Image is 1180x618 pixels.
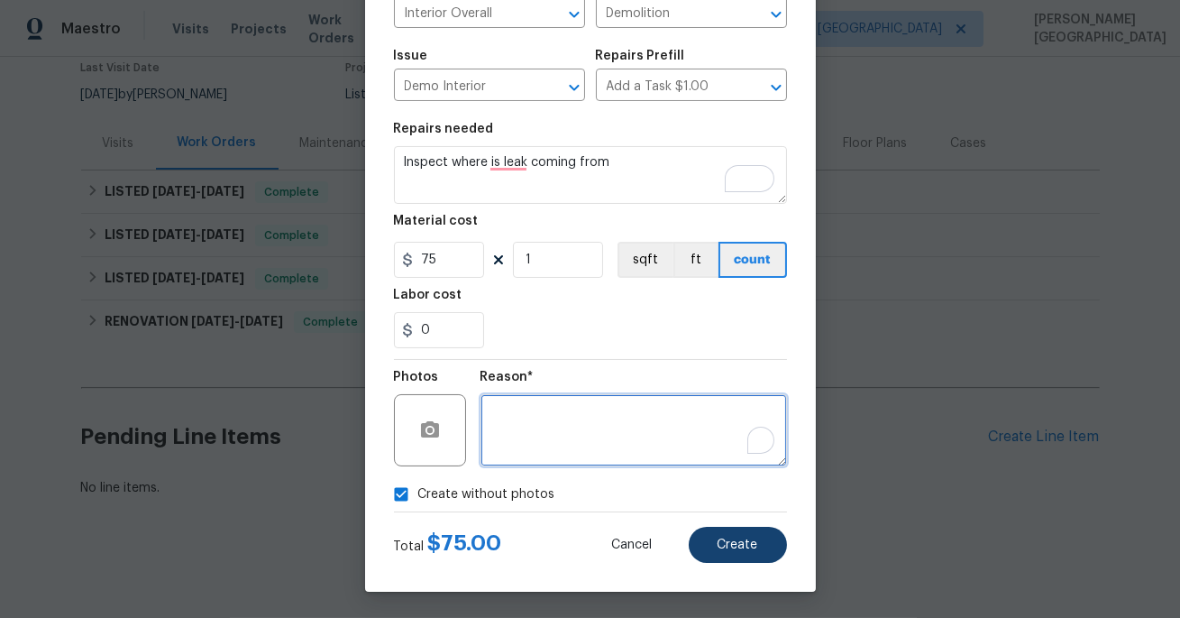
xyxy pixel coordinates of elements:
[718,242,787,278] button: count
[718,539,758,552] span: Create
[673,242,718,278] button: ft
[394,146,787,204] textarea: To enrich screen reader interactions, please activate Accessibility in Grammarly extension settings
[394,215,479,227] h5: Material cost
[689,527,787,563] button: Create
[394,123,494,135] h5: Repairs needed
[418,485,555,504] span: Create without photos
[394,371,439,383] h5: Photos
[596,50,685,62] h5: Repairs Prefill
[394,534,502,556] div: Total
[394,289,462,301] h5: Labor cost
[428,532,502,554] span: $ 75.00
[764,2,789,27] button: Open
[480,394,787,466] textarea: To enrich screen reader interactions, please activate Accessibility in Grammarly extension settings
[612,539,653,552] span: Cancel
[480,371,534,383] h5: Reason*
[764,75,789,100] button: Open
[394,50,428,62] h5: Issue
[562,2,587,27] button: Open
[562,75,587,100] button: Open
[617,242,673,278] button: sqft
[583,527,681,563] button: Cancel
